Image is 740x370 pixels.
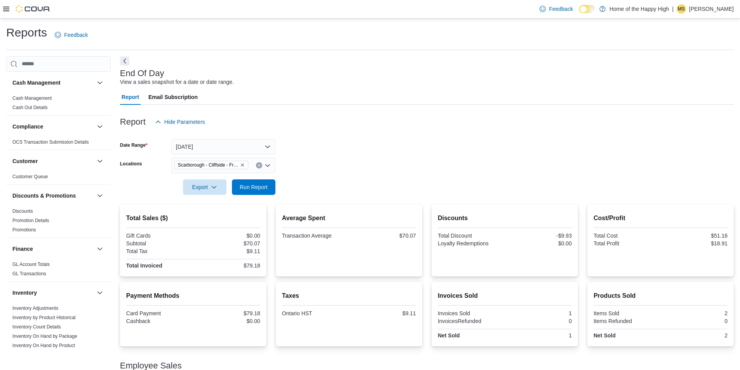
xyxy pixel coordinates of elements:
p: Home of the Happy High [609,4,669,14]
span: Cash Management [12,95,52,101]
span: MS [678,4,685,14]
button: Compliance [95,122,104,131]
button: Customer [12,157,94,165]
h2: Discounts [438,214,572,223]
h3: Discounts & Promotions [12,192,76,200]
a: Customer Queue [12,174,48,179]
div: -$9.93 [506,233,572,239]
h2: Cost/Profit [594,214,728,223]
h2: Invoices Sold [438,291,572,301]
h2: Payment Methods [126,291,260,301]
div: 2 [662,310,728,316]
span: Inventory Adjustments [12,305,58,311]
span: Feedback [549,5,573,13]
button: Next [120,56,129,66]
h3: Inventory [12,289,37,297]
div: Customer [6,172,111,184]
a: Discounts [12,208,33,214]
div: Ontario HST [282,310,348,316]
h3: Cash Management [12,79,61,87]
div: $0.00 [506,240,572,247]
span: GL Account Totals [12,261,50,268]
div: 0 [662,318,728,324]
div: $70.07 [350,233,416,239]
img: Cova [16,5,50,13]
div: $0.00 [195,318,260,324]
button: Finance [95,244,104,254]
span: Inventory Count Details [12,324,61,330]
div: Subtotal [126,240,192,247]
div: Cash Management [6,94,111,115]
span: Email Subscription [148,89,198,105]
p: | [672,4,674,14]
div: 0 [506,318,572,324]
label: Locations [120,161,142,167]
div: Invoices Sold [438,310,503,316]
div: Total Discount [438,233,503,239]
div: Finance [6,260,111,281]
p: [PERSON_NAME] [689,4,734,14]
button: Finance [12,245,94,253]
div: Discounts & Promotions [6,207,111,238]
div: 1 [506,332,572,339]
span: Promotions [12,227,36,233]
button: Cash Management [12,79,94,87]
span: Scarborough - Cliffside - Friendly Stranger [174,161,248,169]
span: Scarborough - Cliffside - Friendly Stranger [178,161,239,169]
button: Run Report [232,179,275,195]
a: Inventory On Hand by Product [12,343,75,348]
h2: Total Sales ($) [126,214,260,223]
span: Promotion Details [12,217,49,224]
div: 1 [506,310,572,316]
span: Inventory by Product Historical [12,314,76,321]
a: Cash Out Details [12,105,48,110]
button: Cash Management [95,78,104,87]
div: Transaction Average [282,233,348,239]
h3: Report [120,117,146,127]
h2: Products Sold [594,291,728,301]
div: Items Sold [594,310,659,316]
a: GL Transactions [12,271,46,276]
span: Inventory On Hand by Package [12,333,77,339]
button: Hide Parameters [152,114,208,130]
a: OCS Transaction Submission Details [12,139,89,145]
h3: Customer [12,157,38,165]
div: $79.18 [195,262,260,269]
span: Discounts [12,208,33,214]
button: Discounts & Promotions [12,192,94,200]
button: Open list of options [265,162,271,168]
a: Feedback [536,1,576,17]
div: Card Payment [126,310,192,316]
div: $79.18 [195,310,260,316]
div: Gift Cards [126,233,192,239]
a: Feedback [52,27,91,43]
input: Dark Mode [579,5,595,13]
div: $51.16 [662,233,728,239]
div: $0.00 [195,233,260,239]
div: Cashback [126,318,192,324]
a: Inventory On Hand by Package [12,334,77,339]
strong: Net Sold [438,332,460,339]
span: Run Report [240,183,268,191]
div: Compliance [6,137,111,150]
div: Loyalty Redemptions [438,240,503,247]
button: Inventory [95,288,104,297]
h3: End Of Day [120,69,164,78]
h1: Reports [6,25,47,40]
h2: Average Spent [282,214,416,223]
div: $18.91 [662,240,728,247]
label: Date Range [120,142,148,148]
div: $9.11 [350,310,416,316]
div: $70.07 [195,240,260,247]
div: View a sales snapshot for a date or date range. [120,78,234,86]
span: Customer Queue [12,174,48,180]
div: Total Cost [594,233,659,239]
span: Cash Out Details [12,104,48,111]
div: Matthew Sanchez [677,4,686,14]
a: Promotion Details [12,218,49,223]
button: Inventory [12,289,94,297]
a: GL Account Totals [12,262,50,267]
a: Cash Management [12,96,52,101]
